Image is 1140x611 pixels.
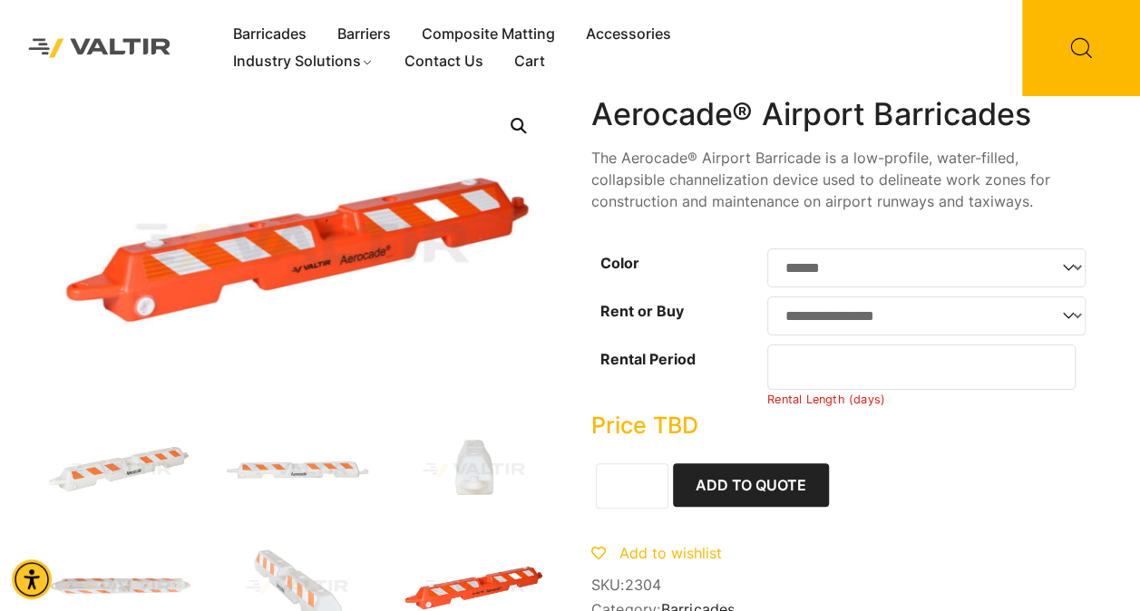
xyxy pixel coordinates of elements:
span: SKU: [591,577,1095,594]
img: A white safety barrier with orange reflective stripes and the brand name "Aerocade" printed on it. [222,425,372,515]
button: Add to Quote [673,463,829,507]
input: Product quantity [596,463,668,509]
a: Add to wishlist [591,544,722,562]
img: Aerocade_Nat_3Q-1.jpg [45,425,195,515]
a: Cart [498,48,560,75]
span: Add to wishlist [619,544,722,562]
a: Contact Us [388,48,498,75]
label: Color [600,254,639,272]
a: Industry Solutions [218,48,389,75]
a: Composite Matting [406,21,570,48]
h1: Aerocade® Airport Barricades [591,96,1095,133]
a: Accessories [570,21,687,48]
label: Rent or Buy [600,302,684,320]
div: Accessibility Menu [12,559,52,599]
img: A white plastic container with a spout, featuring horizontal red stripes on the side. [399,425,549,515]
input: Number [767,344,1076,390]
th: Rental Period [591,340,767,412]
p: The Aerocade® Airport Barricade is a low-profile, water-filled, collapsible channelization device... [591,147,1095,212]
small: Rental Length (days) [767,393,885,406]
a: Barricades [218,21,322,48]
span: 2304 [624,576,661,594]
bdi: Price TBD [591,412,698,439]
a: Open this option [502,110,535,142]
img: Valtir Rentals [14,24,186,73]
a: Barriers [322,21,406,48]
